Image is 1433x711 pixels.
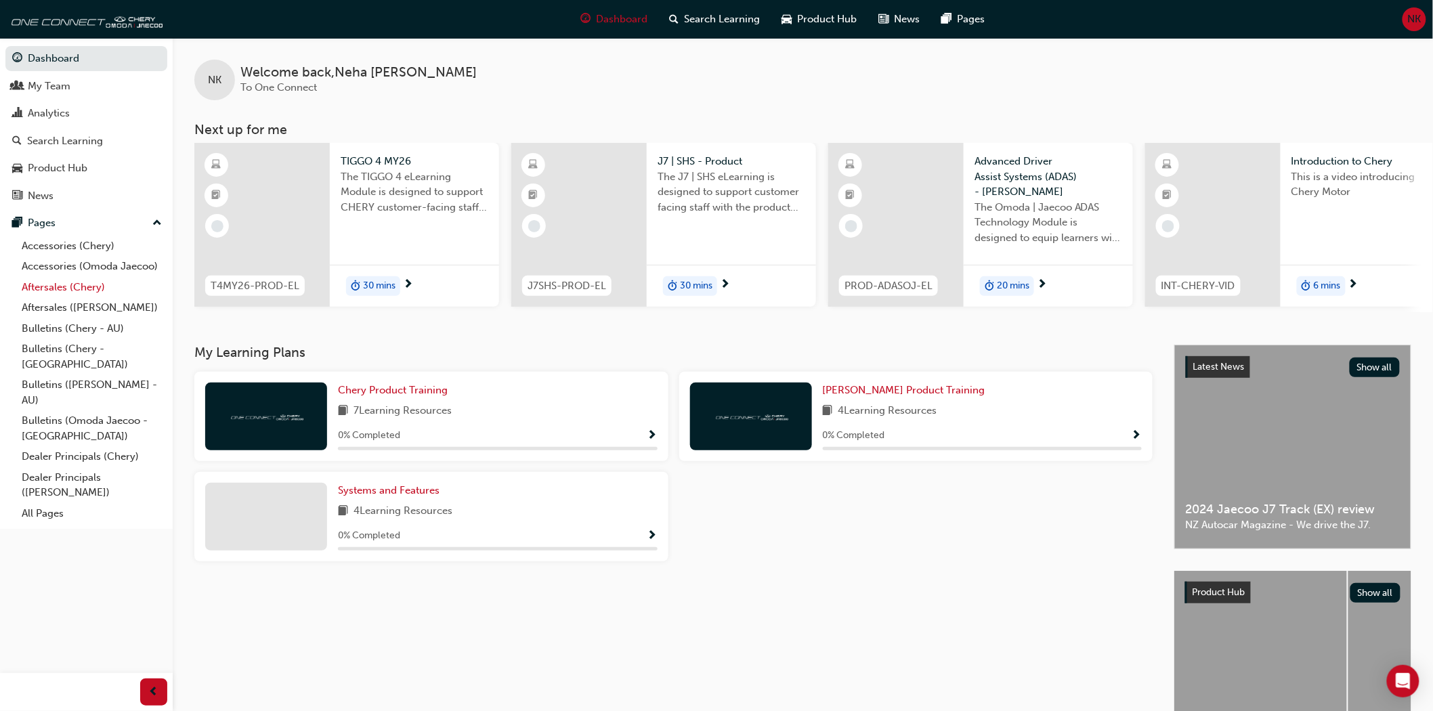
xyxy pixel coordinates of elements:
[957,12,985,27] span: Pages
[16,446,167,467] a: Dealer Principals (Chery)
[1163,156,1172,174] span: learningResourceType_ELEARNING-icon
[771,5,868,33] a: car-iconProduct Hub
[12,163,22,175] span: car-icon
[668,278,677,295] span: duration-icon
[5,211,167,236] button: Pages
[823,384,985,396] span: [PERSON_NAME] Product Training
[5,129,167,154] a: Search Learning
[212,187,221,204] span: booktick-icon
[12,217,22,230] span: pages-icon
[941,11,951,28] span: pages-icon
[16,256,167,277] a: Accessories (Omoda Jaecoo)
[240,81,317,93] span: To One Connect
[5,74,167,99] a: My Team
[985,278,994,295] span: duration-icon
[240,65,477,81] span: Welcome back , Neha [PERSON_NAME]
[1132,430,1142,442] span: Show Progress
[208,72,221,88] span: NK
[16,467,167,503] a: Dealer Principals ([PERSON_NAME])
[5,184,167,209] a: News
[1193,361,1245,372] span: Latest News
[28,188,54,204] div: News
[1387,665,1419,697] div: Open Intercom Messenger
[338,428,400,444] span: 0 % Completed
[16,236,167,257] a: Accessories (Chery)
[823,428,885,444] span: 0 % Completed
[149,684,159,701] span: prev-icon
[363,278,395,294] span: 30 mins
[823,383,991,398] a: [PERSON_NAME] Product Training
[28,160,87,176] div: Product Hub
[844,278,933,294] span: PROD-ADASOJ-EL
[1037,279,1047,291] span: next-icon
[528,278,606,294] span: J7SHS-PROD-EL
[1132,427,1142,444] button: Show Progress
[12,108,22,120] span: chart-icon
[27,133,103,149] div: Search Learning
[1161,278,1235,294] span: INT-CHERY-VID
[341,154,488,169] span: TIGGO 4 MY26
[1348,279,1359,291] span: next-icon
[1314,278,1341,294] span: 6 mins
[529,187,538,204] span: booktick-icon
[338,383,453,398] a: Chery Product Training
[975,200,1122,246] span: The Omoda | Jaecoo ADAS Technology Module is designed to equip learners with essential knowledge ...
[658,154,805,169] span: J7 | SHS - Product
[580,11,591,28] span: guage-icon
[1186,517,1400,533] span: NZ Autocar Magazine - We drive the J7.
[28,79,70,94] div: My Team
[1350,358,1400,377] button: Show all
[647,430,658,442] span: Show Progress
[211,220,223,232] span: learningRecordVerb_NONE-icon
[1186,502,1400,517] span: 2024 Jaecoo J7 Track (EX) review
[28,215,56,231] div: Pages
[1186,356,1400,378] a: Latest NewsShow all
[354,503,452,520] span: 4 Learning Resources
[975,154,1122,200] span: Advanced Driver Assist Systems (ADAS) - [PERSON_NAME]
[1302,278,1311,295] span: duration-icon
[1162,220,1174,232] span: learningRecordVerb_NONE-icon
[931,5,996,33] a: pages-iconPages
[194,143,499,307] a: T4MY26-PROD-ELTIGGO 4 MY26The TIGGO 4 eLearning Module is designed to support CHERY customer-faci...
[7,5,163,33] img: oneconnect
[684,12,760,27] span: Search Learning
[1193,586,1245,598] span: Product Hub
[152,215,162,232] span: up-icon
[28,106,70,121] div: Analytics
[5,101,167,126] a: Analytics
[1403,7,1426,31] button: NK
[1163,187,1172,204] span: booktick-icon
[212,156,221,174] span: learningResourceType_ELEARNING-icon
[797,12,857,27] span: Product Hub
[1185,582,1400,603] a: Product HubShow all
[229,410,303,423] img: oneconnect
[338,483,445,498] a: Systems and Features
[529,156,538,174] span: learningResourceType_ELEARNING-icon
[338,528,400,544] span: 0 % Completed
[338,403,348,420] span: book-icon
[338,484,440,496] span: Systems and Features
[16,297,167,318] a: Aftersales ([PERSON_NAME])
[528,220,540,232] span: learningRecordVerb_NONE-icon
[658,5,771,33] a: search-iconSearch Learning
[647,530,658,542] span: Show Progress
[894,12,920,27] span: News
[511,143,816,307] a: J7SHS-PROD-ELJ7 | SHS - ProductThe J7 | SHS eLearning is designed to support customer facing staf...
[338,384,448,396] span: Chery Product Training
[1408,12,1421,27] span: NK
[720,279,730,291] span: next-icon
[403,279,413,291] span: next-icon
[838,403,937,420] span: 4 Learning Resources
[1174,345,1411,549] a: Latest NewsShow all2024 Jaecoo J7 Track (EX) reviewNZ Autocar Magazine - We drive the J7.
[16,503,167,524] a: All Pages
[16,318,167,339] a: Bulletins (Chery - AU)
[5,43,167,211] button: DashboardMy TeamAnalyticsSearch LearningProduct HubNews
[823,403,833,420] span: book-icon
[12,135,22,148] span: search-icon
[846,156,855,174] span: learningResourceType_ELEARNING-icon
[997,278,1029,294] span: 20 mins
[570,5,658,33] a: guage-iconDashboard
[669,11,679,28] span: search-icon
